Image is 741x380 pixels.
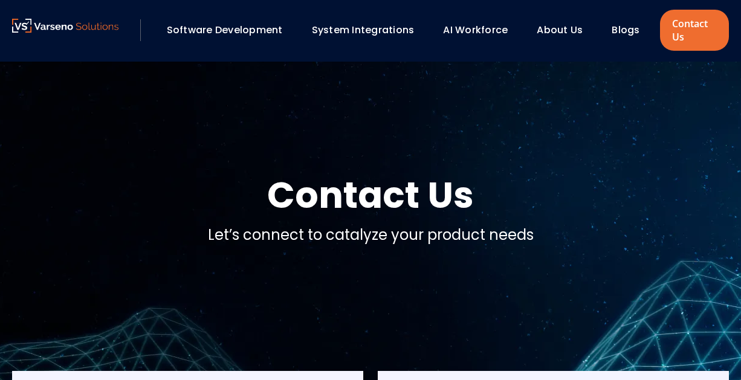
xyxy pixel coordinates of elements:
a: Software Development [167,23,283,37]
a: About Us [537,23,583,37]
a: Contact Us [660,10,729,51]
a: Varseno Solutions – Product Engineering & IT Services [12,18,118,42]
div: Software Development [161,20,300,40]
div: Blogs [606,20,656,40]
div: About Us [531,20,600,40]
img: Varseno Solutions – Product Engineering & IT Services [12,19,118,33]
div: AI Workforce [437,20,525,40]
a: System Integrations [312,23,415,37]
div: System Integrations [306,20,432,40]
a: AI Workforce [443,23,508,37]
p: Let’s connect to catalyze your product needs [208,224,534,246]
a: Blogs [612,23,639,37]
h1: Contact Us [267,171,474,219]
